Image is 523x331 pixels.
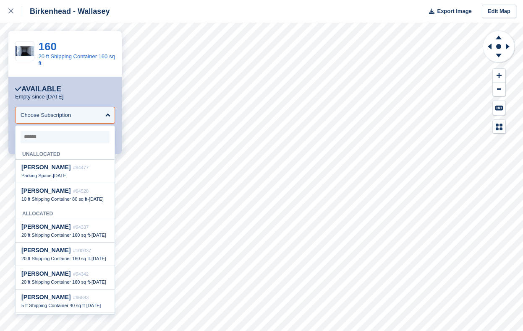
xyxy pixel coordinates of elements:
[493,101,505,115] button: Keyboard Shortcuts
[21,187,71,194] span: [PERSON_NAME]
[21,303,109,308] div: -
[21,279,109,285] div: -
[16,206,115,219] div: Allocated
[437,7,471,16] span: Export Image
[92,279,106,284] span: [DATE]
[15,93,63,100] p: Empty since [DATE]
[21,197,87,202] span: 10 ft Shipping Container 80 sq ft
[493,69,505,83] button: Zoom In
[482,5,516,18] a: Edit Map
[21,223,71,230] span: [PERSON_NAME]
[73,295,89,300] span: #96683
[39,40,57,53] a: 160
[73,189,89,194] span: #94528
[73,165,89,170] span: #94477
[21,294,71,300] span: [PERSON_NAME]
[73,248,91,253] span: #100037
[92,256,106,261] span: [DATE]
[21,196,109,202] div: -
[21,233,90,238] span: 20 ft Shipping Container 160 sq ft
[21,303,85,308] span: 5 ft Shipping Container 40 sq ft
[21,173,52,178] span: Parking Space
[493,83,505,96] button: Zoom Out
[21,256,109,261] div: -
[21,111,71,119] div: Choose Subscription
[21,270,71,277] span: [PERSON_NAME]
[21,164,71,171] span: [PERSON_NAME]
[21,173,109,178] div: -
[73,225,89,230] span: #94337
[92,233,106,238] span: [DATE]
[16,147,115,160] div: Unallocated
[15,85,61,93] div: Available
[22,6,110,16] div: Birkenhead - Wallasey
[86,303,101,308] span: [DATE]
[21,256,90,261] span: 20 ft Shipping Container 160 sq ft
[53,173,68,178] span: [DATE]
[21,232,109,238] div: -
[424,5,472,18] button: Export Image
[493,120,505,134] button: Map Legend
[73,272,89,277] span: #94342
[89,197,104,202] span: [DATE]
[16,46,34,56] img: dji_fly_20250523_133306_0275_1748718634455_photo.JPG
[21,279,90,284] span: 20 ft Shipping Container 160 sq ft
[39,53,115,66] a: 20 ft Shipping Container 160 sq ft
[21,247,71,253] span: [PERSON_NAME]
